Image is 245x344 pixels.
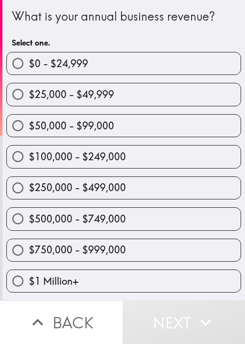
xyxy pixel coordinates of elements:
div: What is your annual business revenue? [12,8,236,25]
span: $250,000 - $499,000 [29,181,126,195]
button: $500,000 - $749,000 [7,208,241,230]
button: $750,000 - $999,000 [7,239,241,261]
button: $25,000 - $49,999 [7,83,241,105]
h6: Select one. [12,37,236,48]
span: $1 Million+ [29,274,78,288]
span: $0 - $24,999 [29,57,88,71]
span: $50,000 - $99,000 [29,119,114,133]
span: $25,000 - $49,999 [29,88,114,101]
button: $100,000 - $249,000 [7,146,241,168]
button: $0 - $24,999 [7,52,241,74]
button: $1 Million+ [7,270,241,292]
button: Next [122,300,245,344]
span: $750,000 - $999,000 [29,243,126,257]
button: $250,000 - $499,000 [7,177,241,199]
button: $50,000 - $99,000 [7,115,241,137]
span: $100,000 - $249,000 [29,150,126,164]
span: $500,000 - $749,000 [29,212,126,226]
